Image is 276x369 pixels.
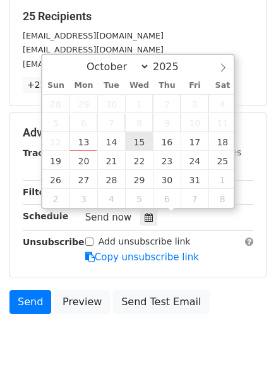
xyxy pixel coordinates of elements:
[153,94,181,113] span: October 2, 2025
[23,211,68,221] strong: Schedule
[208,189,236,208] span: November 8, 2025
[69,113,97,132] span: October 6, 2025
[125,113,153,132] span: October 8, 2025
[42,82,70,90] span: Sun
[208,151,236,170] span: October 25, 2025
[69,94,97,113] span: September 29, 2025
[213,308,276,369] iframe: Chat Widget
[54,290,110,314] a: Preview
[153,189,181,208] span: November 6, 2025
[181,94,208,113] span: October 3, 2025
[85,212,132,223] span: Send now
[113,290,209,314] a: Send Test Email
[125,132,153,151] span: October 15, 2025
[23,77,76,93] a: +22 more
[208,170,236,189] span: November 1, 2025
[97,94,125,113] span: September 30, 2025
[125,189,153,208] span: November 5, 2025
[42,113,70,132] span: October 5, 2025
[150,61,195,73] input: Year
[125,94,153,113] span: October 1, 2025
[23,237,85,247] strong: Unsubscribe
[85,251,199,263] a: Copy unsubscribe link
[125,170,153,189] span: October 29, 2025
[181,151,208,170] span: October 24, 2025
[153,170,181,189] span: October 30, 2025
[97,113,125,132] span: October 7, 2025
[181,82,208,90] span: Fri
[69,82,97,90] span: Mon
[208,94,236,113] span: October 4, 2025
[153,82,181,90] span: Thu
[23,148,65,158] strong: Tracking
[9,290,51,314] a: Send
[23,9,253,23] h5: 25 Recipients
[125,82,153,90] span: Wed
[42,151,70,170] span: October 19, 2025
[23,126,253,140] h5: Advanced
[181,189,208,208] span: November 7, 2025
[23,31,164,40] small: [EMAIL_ADDRESS][DOMAIN_NAME]
[208,113,236,132] span: October 11, 2025
[125,151,153,170] span: October 22, 2025
[97,170,125,189] span: October 28, 2025
[181,132,208,151] span: October 17, 2025
[23,187,55,197] strong: Filters
[97,82,125,90] span: Tue
[97,151,125,170] span: October 21, 2025
[42,132,70,151] span: October 12, 2025
[153,132,181,151] span: October 16, 2025
[208,132,236,151] span: October 18, 2025
[69,132,97,151] span: October 13, 2025
[99,235,191,248] label: Add unsubscribe link
[153,151,181,170] span: October 23, 2025
[42,94,70,113] span: September 28, 2025
[42,170,70,189] span: October 26, 2025
[69,170,97,189] span: October 27, 2025
[153,113,181,132] span: October 9, 2025
[97,189,125,208] span: November 4, 2025
[69,151,97,170] span: October 20, 2025
[42,189,70,208] span: November 2, 2025
[23,45,164,54] small: [EMAIL_ADDRESS][DOMAIN_NAME]
[97,132,125,151] span: October 14, 2025
[208,82,236,90] span: Sat
[23,59,164,69] small: [EMAIL_ADDRESS][DOMAIN_NAME]
[69,189,97,208] span: November 3, 2025
[181,113,208,132] span: October 10, 2025
[181,170,208,189] span: October 31, 2025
